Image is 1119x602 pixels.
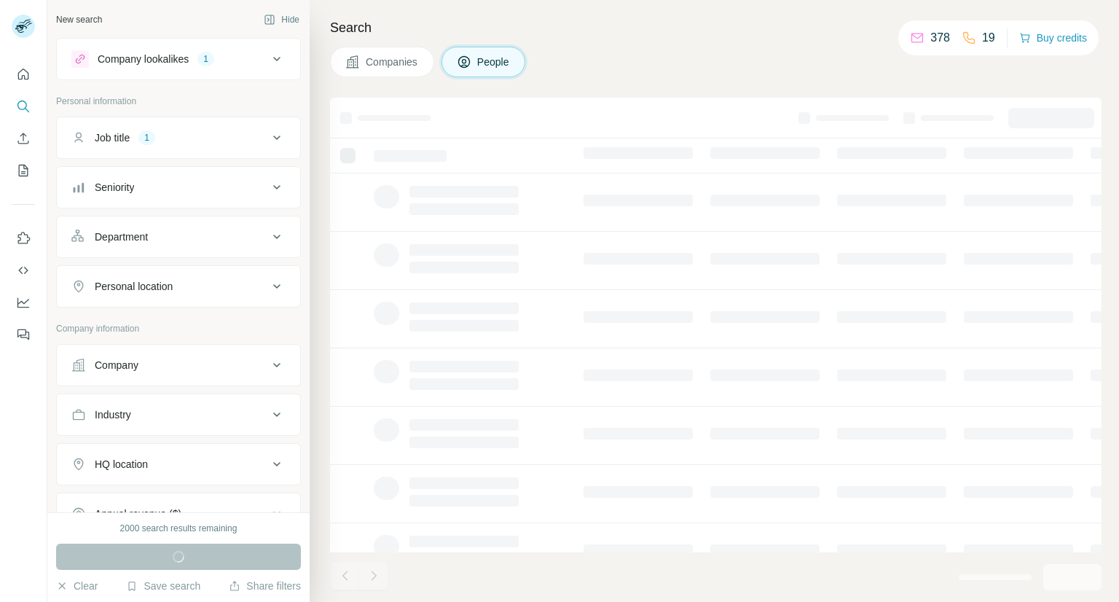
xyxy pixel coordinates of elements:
[12,61,35,87] button: Quick start
[57,348,300,383] button: Company
[56,579,98,593] button: Clear
[982,29,995,47] p: 19
[56,95,301,108] p: Personal information
[95,507,181,521] div: Annual revenue ($)
[120,522,237,535] div: 2000 search results remaining
[126,579,200,593] button: Save search
[57,397,300,432] button: Industry
[477,55,511,69] span: People
[12,225,35,251] button: Use Surfe on LinkedIn
[930,29,950,47] p: 378
[229,579,301,593] button: Share filters
[1019,28,1087,48] button: Buy credits
[56,322,301,335] p: Company information
[57,496,300,531] button: Annual revenue ($)
[57,447,300,482] button: HQ location
[56,13,102,26] div: New search
[12,93,35,120] button: Search
[12,157,35,184] button: My lists
[95,230,148,244] div: Department
[98,52,189,66] div: Company lookalikes
[95,279,173,294] div: Personal location
[197,52,214,66] div: 1
[95,130,130,145] div: Job title
[57,219,300,254] button: Department
[254,9,310,31] button: Hide
[57,269,300,304] button: Personal location
[95,358,138,372] div: Company
[95,457,148,472] div: HQ location
[57,120,300,155] button: Job title1
[330,17,1102,38] h4: Search
[95,407,131,422] div: Industry
[366,55,419,69] span: Companies
[12,289,35,316] button: Dashboard
[138,131,155,144] div: 1
[12,257,35,284] button: Use Surfe API
[57,170,300,205] button: Seniority
[95,180,134,195] div: Seniority
[12,321,35,348] button: Feedback
[57,42,300,77] button: Company lookalikes1
[12,125,35,152] button: Enrich CSV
